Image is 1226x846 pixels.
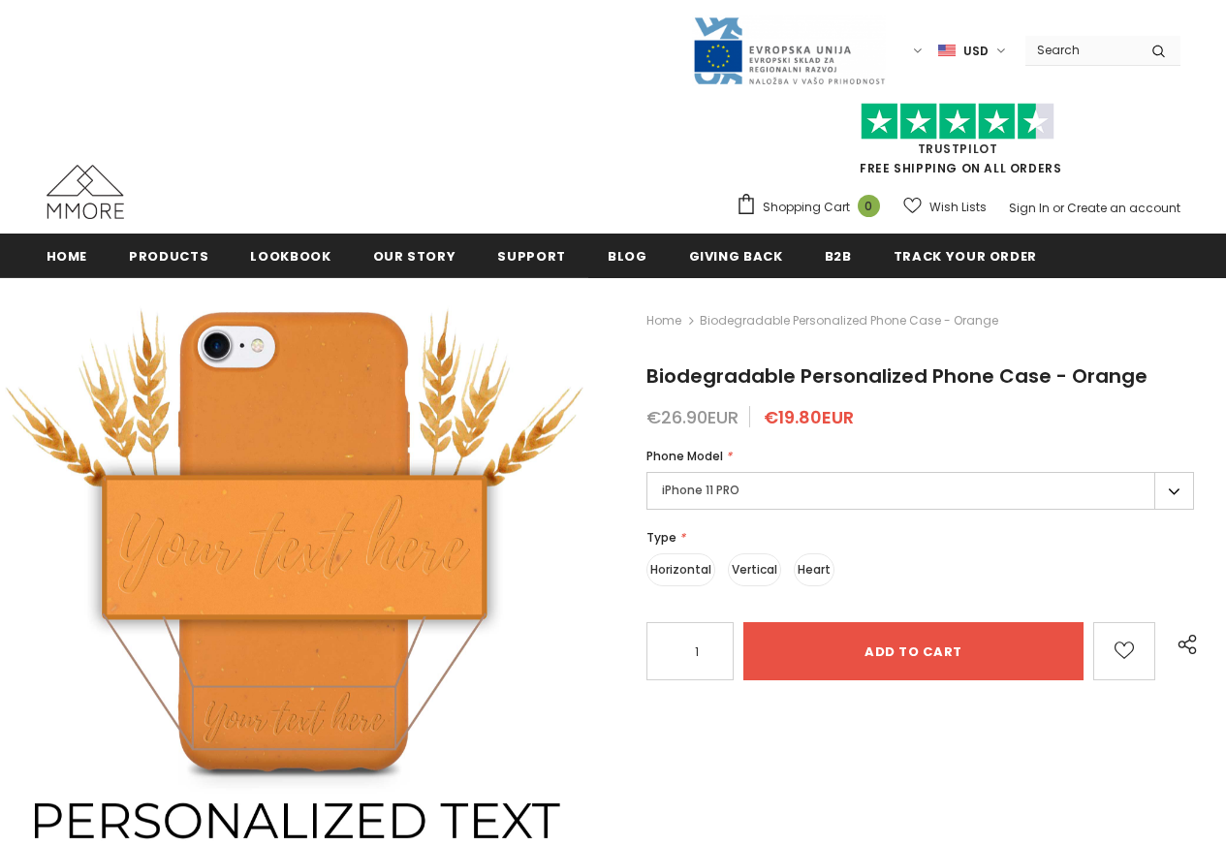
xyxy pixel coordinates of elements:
[646,362,1147,390] span: Biodegradable Personalized Phone Case - Orange
[497,234,566,277] a: support
[608,247,647,266] span: Blog
[1009,200,1050,216] a: Sign In
[608,234,647,277] a: Blog
[692,42,886,58] a: Javni Razpis
[894,247,1037,266] span: Track your order
[250,247,330,266] span: Lookbook
[929,198,987,217] span: Wish Lists
[47,165,124,219] img: MMORE Cases
[497,247,566,266] span: support
[250,234,330,277] a: Lookbook
[736,193,890,222] a: Shopping Cart 0
[736,111,1180,176] span: FREE SHIPPING ON ALL ORDERS
[646,405,739,429] span: €26.90EUR
[763,198,850,217] span: Shopping Cart
[858,195,880,217] span: 0
[646,309,681,332] a: Home
[794,553,834,586] label: Heart
[646,472,1194,510] label: iPhone 11 PRO
[47,247,88,266] span: Home
[825,247,852,266] span: B2B
[646,553,715,586] label: Horizontal
[963,42,989,61] span: USD
[861,103,1054,141] img: Trust Pilot Stars
[129,247,208,266] span: Products
[1025,36,1137,64] input: Search Site
[646,529,676,546] span: Type
[764,405,854,429] span: €19.80EUR
[894,234,1037,277] a: Track your order
[646,448,723,464] span: Phone Model
[373,247,456,266] span: Our Story
[689,247,783,266] span: Giving back
[825,234,852,277] a: B2B
[129,234,208,277] a: Products
[373,234,456,277] a: Our Story
[743,622,1084,680] input: Add to cart
[689,234,783,277] a: Giving back
[728,553,781,586] label: Vertical
[903,190,987,224] a: Wish Lists
[1067,200,1180,216] a: Create an account
[918,141,998,157] a: Trustpilot
[692,16,886,86] img: Javni Razpis
[700,309,998,332] span: Biodegradable Personalized Phone Case - Orange
[1053,200,1064,216] span: or
[938,43,956,59] img: USD
[47,234,88,277] a: Home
